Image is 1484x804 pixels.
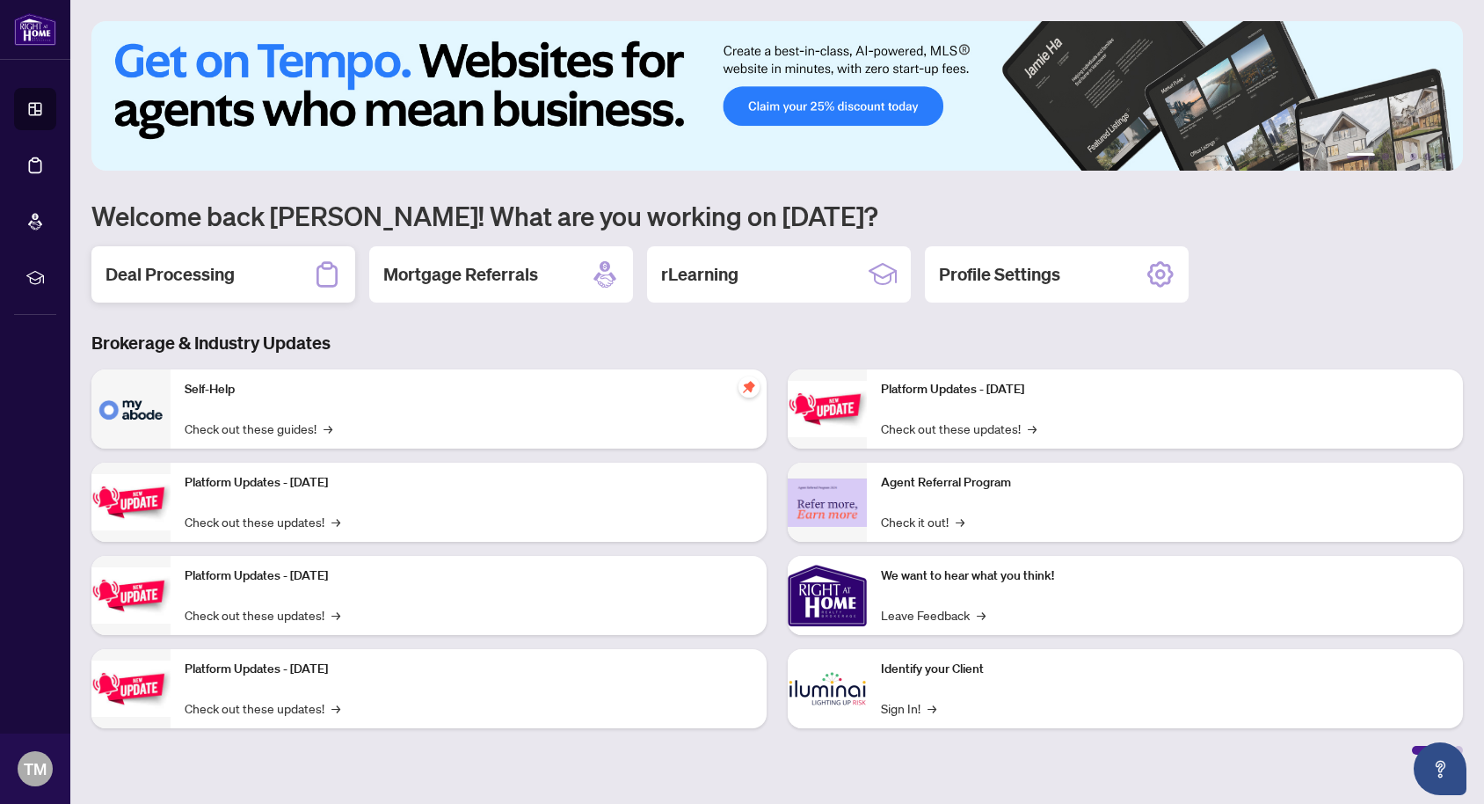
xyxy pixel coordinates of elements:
[24,756,47,781] span: TM
[185,566,753,586] p: Platform Updates - [DATE]
[14,13,56,46] img: logo
[1382,153,1389,160] button: 2
[331,512,340,531] span: →
[956,512,964,531] span: →
[91,21,1463,171] img: Slide 0
[91,369,171,449] img: Self-Help
[185,660,753,679] p: Platform Updates - [DATE]
[1414,742,1466,795] button: Open asap
[881,380,1449,399] p: Platform Updates - [DATE]
[91,199,1463,232] h1: Welcome back [PERSON_NAME]! What are you working on [DATE]?
[105,262,235,287] h2: Deal Processing
[91,567,171,623] img: Platform Updates - July 21, 2025
[977,605,986,625] span: →
[738,376,760,398] span: pushpin
[185,512,340,531] a: Check out these updates!→
[1028,419,1037,438] span: →
[331,605,340,625] span: →
[788,649,867,728] img: Identify your Client
[881,660,1449,679] p: Identify your Client
[185,605,340,625] a: Check out these updates!→
[185,698,340,718] a: Check out these updates!→
[1410,153,1417,160] button: 4
[788,381,867,436] img: Platform Updates - June 23, 2025
[881,698,936,718] a: Sign In!→
[788,556,867,635] img: We want to hear what you think!
[1438,153,1445,160] button: 6
[91,474,171,530] img: Platform Updates - September 16, 2025
[881,419,1037,438] a: Check out these updates!→
[788,479,867,527] img: Agent Referral Program
[91,661,171,716] img: Platform Updates - July 8, 2025
[185,380,753,399] p: Self-Help
[881,566,1449,586] p: We want to hear what you think!
[331,698,340,718] span: →
[881,473,1449,493] p: Agent Referral Program
[881,512,964,531] a: Check it out!→
[1396,153,1403,160] button: 3
[927,698,936,718] span: →
[1347,153,1375,160] button: 1
[91,331,1463,355] h3: Brokerage & Industry Updates
[881,605,986,625] a: Leave Feedback→
[661,262,738,287] h2: rLearning
[939,262,1060,287] h2: Profile Settings
[383,262,538,287] h2: Mortgage Referrals
[185,473,753,493] p: Platform Updates - [DATE]
[324,419,332,438] span: →
[1424,153,1431,160] button: 5
[185,419,332,438] a: Check out these guides!→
